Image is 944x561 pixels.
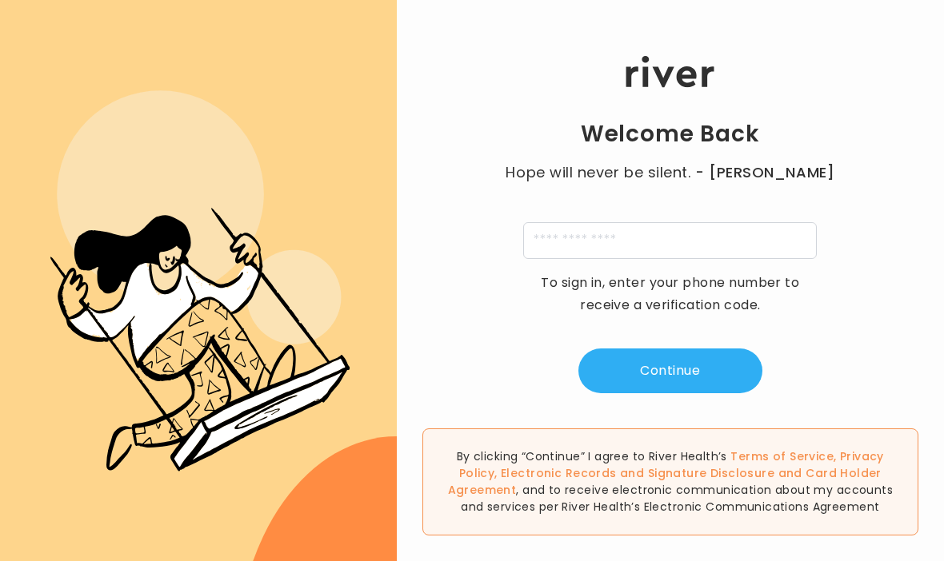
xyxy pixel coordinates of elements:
[448,448,884,498] span: , , and
[459,448,884,481] a: Privacy Policy
[695,161,834,184] span: - [PERSON_NAME]
[461,482,893,515] span: , and to receive electronic communication about my accounts and services per River Health’s Elect...
[448,465,882,498] a: Card Holder Agreement
[581,120,760,149] h1: Welcome Back
[501,465,774,481] a: Electronic Records and Signature Disclosure
[530,272,810,316] p: To sign in, enter your phone number to receive a verification code.
[730,448,834,464] a: Terms of Service
[490,161,850,184] p: Hope will never be silent.
[422,428,918,535] div: By clicking “Continue” I agree to River Health’s
[578,348,762,393] button: Continue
